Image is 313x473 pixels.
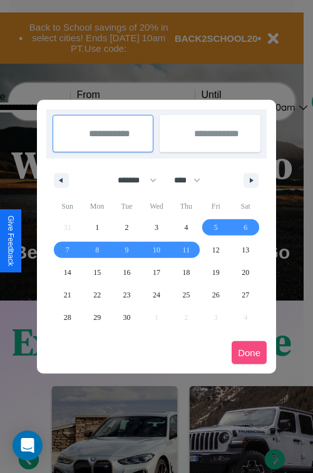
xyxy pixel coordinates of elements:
span: Mon [82,196,111,216]
button: 6 [231,216,260,239]
span: 6 [244,216,247,239]
button: 21 [53,284,82,306]
div: Open Intercom Messenger [13,431,43,461]
span: Fri [201,196,230,216]
button: 7 [53,239,82,261]
span: 18 [182,261,190,284]
span: Sun [53,196,82,216]
button: 28 [53,306,82,329]
span: 21 [64,284,71,306]
span: 10 [153,239,160,261]
span: 25 [182,284,190,306]
span: 4 [184,216,188,239]
span: 2 [125,216,129,239]
span: 29 [93,306,101,329]
button: 4 [172,216,201,239]
button: 13 [231,239,260,261]
button: 8 [82,239,111,261]
span: 5 [214,216,218,239]
button: Done [232,341,267,364]
span: Sat [231,196,260,216]
span: 17 [153,261,160,284]
button: 2 [112,216,141,239]
button: 25 [172,284,201,306]
span: Thu [172,196,201,216]
button: 11 [172,239,201,261]
span: 8 [95,239,99,261]
button: 17 [141,261,171,284]
button: 3 [141,216,171,239]
button: 23 [112,284,141,306]
button: 1 [82,216,111,239]
button: 26 [201,284,230,306]
button: 18 [172,261,201,284]
span: 9 [125,239,129,261]
button: 10 [141,239,171,261]
button: 27 [231,284,260,306]
div: Give Feedback [6,216,15,266]
button: 24 [141,284,171,306]
span: 28 [64,306,71,329]
button: 22 [82,284,111,306]
span: 22 [93,284,101,306]
button: 30 [112,306,141,329]
span: 30 [123,306,131,329]
span: 11 [183,239,190,261]
button: 12 [201,239,230,261]
span: 7 [66,239,69,261]
span: Wed [141,196,171,216]
span: 26 [212,284,220,306]
span: 3 [155,216,158,239]
button: 15 [82,261,111,284]
button: 19 [201,261,230,284]
button: 14 [53,261,82,284]
span: 16 [123,261,131,284]
span: 27 [242,284,249,306]
span: 1 [95,216,99,239]
span: 19 [212,261,220,284]
span: 23 [123,284,131,306]
span: 15 [93,261,101,284]
span: 20 [242,261,249,284]
span: 13 [242,239,249,261]
button: 20 [231,261,260,284]
button: 5 [201,216,230,239]
span: 14 [64,261,71,284]
span: Tue [112,196,141,216]
button: 9 [112,239,141,261]
button: 16 [112,261,141,284]
span: 12 [212,239,220,261]
span: 24 [153,284,160,306]
button: 29 [82,306,111,329]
